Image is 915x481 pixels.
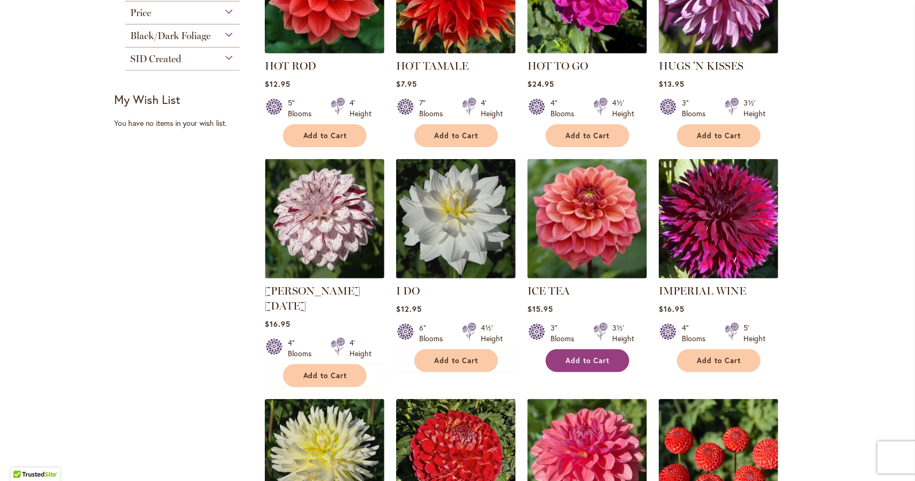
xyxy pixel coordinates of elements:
[566,131,610,140] span: Add to Cart
[8,443,38,473] iframe: Launch Accessibility Center
[349,337,371,359] div: 4' Height
[396,46,516,56] a: Hot Tamale
[265,284,360,312] a: [PERSON_NAME] [DATE]
[546,124,629,147] button: Add to Cart
[743,322,765,344] div: 5' Height
[612,97,634,119] div: 4½' Height
[546,349,629,372] button: Add to Cart
[481,322,503,344] div: 4½' Height
[131,53,182,65] span: SID Created
[265,159,384,279] img: HULIN'S CARNIVAL
[419,97,449,119] div: 7" Blooms
[396,79,417,89] span: $7.95
[659,304,685,314] span: $16.95
[527,79,554,89] span: $24.95
[396,159,516,279] img: I DO
[527,284,570,297] a: ICE TEA
[288,97,318,119] div: 5" Blooms
[527,270,647,281] a: ICE TEA
[435,131,479,140] span: Add to Cart
[659,59,743,72] a: HUGS 'N KISSES
[396,304,422,314] span: $12.95
[349,97,371,119] div: 4' Height
[527,59,588,72] a: HOT TO GO
[419,322,449,344] div: 6" Blooms
[288,337,318,359] div: 4" Blooms
[659,284,746,297] a: IMPERIAL WINE
[659,270,778,281] a: IMPERIAL WINE
[414,124,498,147] button: Add to Cart
[551,322,581,344] div: 3" Blooms
[677,124,761,147] button: Add to Cart
[265,79,291,89] span: $12.95
[265,270,384,281] a: HULIN'S CARNIVAL
[743,97,765,119] div: 3½' Height
[115,92,181,107] strong: My Wish List
[551,97,581,119] div: 4" Blooms
[396,59,468,72] a: HOT TAMALE
[265,319,291,329] span: $16.95
[131,30,211,42] span: Black/Dark Foliage
[396,284,420,297] a: I DO
[283,124,367,147] button: Add to Cart
[527,46,647,56] a: HOT TO GO
[414,349,498,372] button: Add to Cart
[283,364,367,387] button: Add to Cart
[659,159,778,279] img: IMPERIAL WINE
[697,131,741,140] span: Add to Cart
[659,46,778,56] a: HUGS 'N KISSES
[697,356,741,365] span: Add to Cart
[303,371,347,380] span: Add to Cart
[115,118,258,129] div: You have no items in your wish list.
[659,79,685,89] span: $13.95
[566,356,610,365] span: Add to Cart
[303,131,347,140] span: Add to Cart
[682,97,712,119] div: 3" Blooms
[677,349,761,372] button: Add to Cart
[682,322,712,344] div: 4" Blooms
[131,7,152,19] span: Price
[527,159,647,279] img: ICE TEA
[612,322,634,344] div: 3½' Height
[265,59,316,72] a: HOT ROD
[396,270,516,281] a: I DO
[481,97,503,119] div: 4' Height
[265,46,384,56] a: HOT ROD
[527,304,553,314] span: $15.95
[435,356,479,365] span: Add to Cart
